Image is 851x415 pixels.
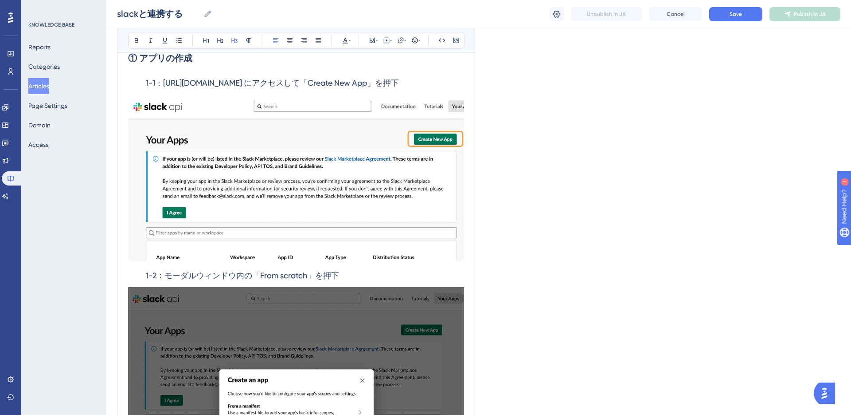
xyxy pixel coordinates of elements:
span: Publish in JA [794,11,826,18]
span: Cancel [667,11,685,18]
button: Access [28,137,48,153]
span: Need Help? [21,2,55,13]
div: 1 [62,4,64,12]
button: Categories [28,59,60,75]
span: 1-2：モーダルウィンドウ内の「From scratch」を押下 [146,271,339,280]
button: Domain [28,117,51,133]
div: KNOWLEDGE BASE [28,21,74,28]
button: Publish in JA [769,7,840,21]
button: Cancel [649,7,702,21]
span: Unpublish in JA [587,11,626,18]
input: Article Name [117,8,200,20]
button: Reports [28,39,51,55]
iframe: UserGuiding AI Assistant Launcher [814,380,840,407]
button: Articles [28,78,49,94]
strong: ① アプリの作成 [128,53,192,63]
button: Unpublish in JA [571,7,642,21]
button: Save [709,7,762,21]
button: Page Settings [28,98,67,114]
span: 1-1：[URL][DOMAIN_NAME] にアクセスして「Create New App」を押下 [146,78,399,87]
span: Save [730,11,742,18]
